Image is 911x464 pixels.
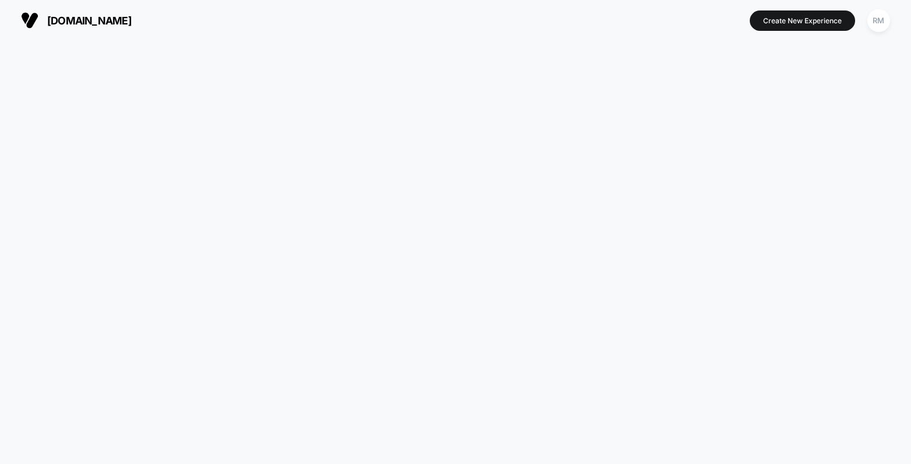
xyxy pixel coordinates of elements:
button: RM [864,9,894,33]
img: Visually logo [21,12,38,29]
div: RM [867,9,890,32]
button: Create New Experience [750,10,855,31]
button: [DOMAIN_NAME] [17,11,135,30]
span: [DOMAIN_NAME] [47,15,132,27]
